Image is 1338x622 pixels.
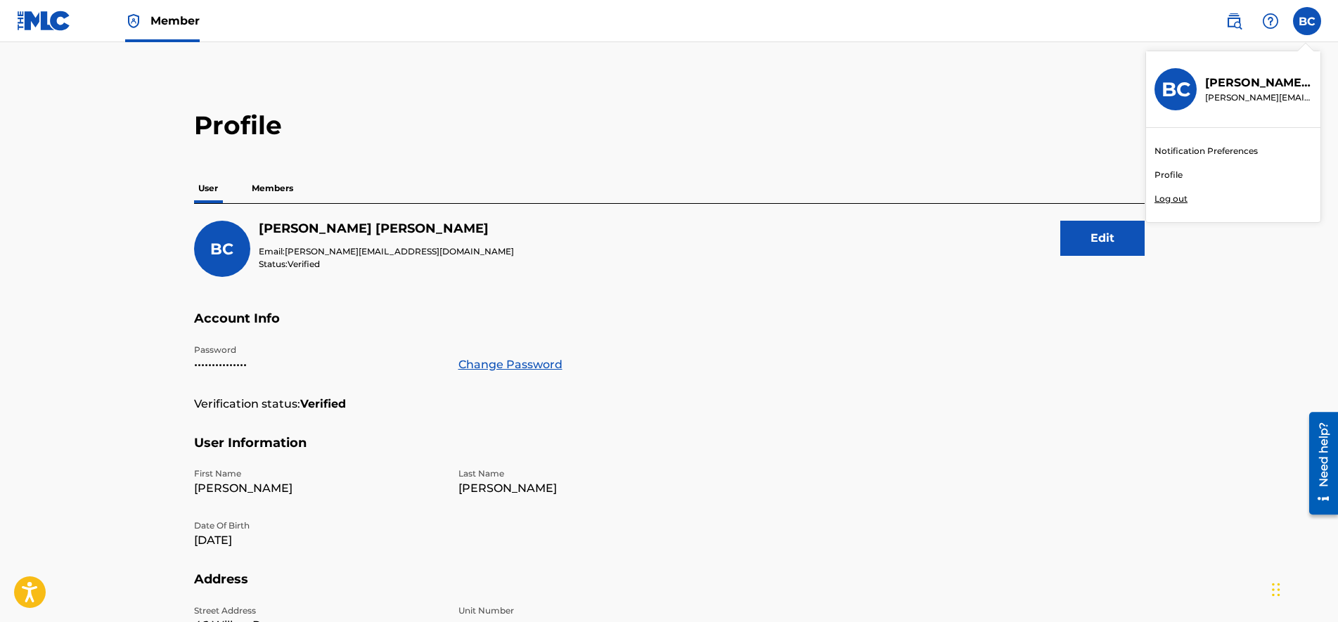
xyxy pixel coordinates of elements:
[194,344,442,356] p: Password
[150,13,200,29] span: Member
[1272,569,1280,611] div: Drag
[194,174,222,203] p: User
[194,519,442,532] p: Date Of Birth
[259,245,514,258] p: Email:
[194,467,442,480] p: First Name
[259,221,514,237] h5: Benjamin Cooper
[194,480,442,497] p: [PERSON_NAME]
[17,11,71,31] img: MLC Logo
[194,356,442,373] p: •••••••••••••••
[458,480,706,497] p: [PERSON_NAME]
[285,246,514,257] span: [PERSON_NAME][EMAIL_ADDRESS][DOMAIN_NAME]
[1154,193,1188,205] p: Log out
[1268,555,1338,622] iframe: Chat Widget
[1205,74,1312,91] p: Benjamin Cooper
[458,604,706,617] p: Unit Number
[1060,221,1145,256] button: Edit
[1154,145,1258,157] a: Notification Preferences
[194,571,1145,604] h5: Address
[194,311,1145,344] h5: Account Info
[1205,91,1312,104] p: ben-cooper@outlook.com
[1262,13,1279,30] img: help
[1154,169,1183,181] a: Profile
[1162,77,1190,102] h3: BC
[1256,7,1285,35] div: Help
[1293,7,1321,35] div: User Menu
[458,356,562,373] a: Change Password
[458,467,706,480] p: Last Name
[247,174,297,203] p: Members
[259,258,514,271] p: Status:
[194,435,1145,468] h5: User Information
[194,604,442,617] p: Street Address
[210,240,233,259] span: BC
[1226,13,1242,30] img: search
[194,110,1145,141] h2: Profile
[1220,7,1248,35] a: Public Search
[1299,407,1338,520] iframe: Resource Center
[194,396,300,413] p: Verification status:
[125,13,142,30] img: Top Rightsholder
[300,396,346,413] strong: Verified
[194,532,442,549] p: [DATE]
[288,259,320,269] span: Verified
